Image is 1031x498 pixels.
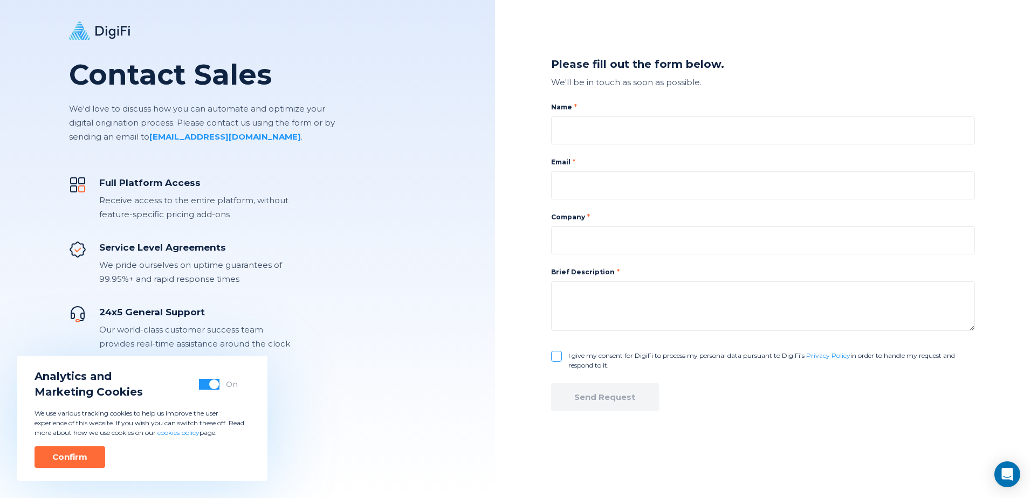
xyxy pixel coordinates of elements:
[574,392,635,403] div: Send Request
[99,193,290,222] div: Receive access to the entire platform, without feature-specific pricing add-ons
[69,102,336,144] p: We'd love to discuss how you can automate and optimize your digital origination process. Please c...
[52,452,87,462] div: Confirm
[551,212,975,222] label: Company
[157,428,200,437] a: cookies policy
[35,369,143,384] span: Analytics and
[551,57,975,72] div: Please fill out the form below.
[99,241,290,254] div: Service Level Agreements
[551,102,975,112] label: Name
[806,351,850,359] a: Privacy Policy
[994,461,1020,487] div: Open Intercom Messenger
[568,351,975,370] label: I give my consent for DigiFi to process my personal data pursuant to DigiFi’s in order to handle ...
[35,409,250,438] p: We use various tracking cookies to help us improve the user experience of this website. If you wi...
[99,258,290,286] div: We pride ourselves on uptime guarantees of 99.95%+ and rapid response times
[149,132,301,142] a: [EMAIL_ADDRESS][DOMAIN_NAME]
[551,157,975,167] label: Email
[226,379,238,390] div: On
[35,384,143,400] span: Marketing Cookies
[99,176,290,189] div: Full Platform Access
[551,75,975,89] div: We'll be in touch as soon as possible.
[99,323,290,351] div: Our world-class customer success team provides real-time assistance around the clock
[99,306,290,319] div: 24x5 General Support
[551,383,659,411] button: Send Request
[551,268,620,276] label: Brief Description
[69,59,336,91] h1: Contact Sales
[35,446,105,468] button: Confirm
